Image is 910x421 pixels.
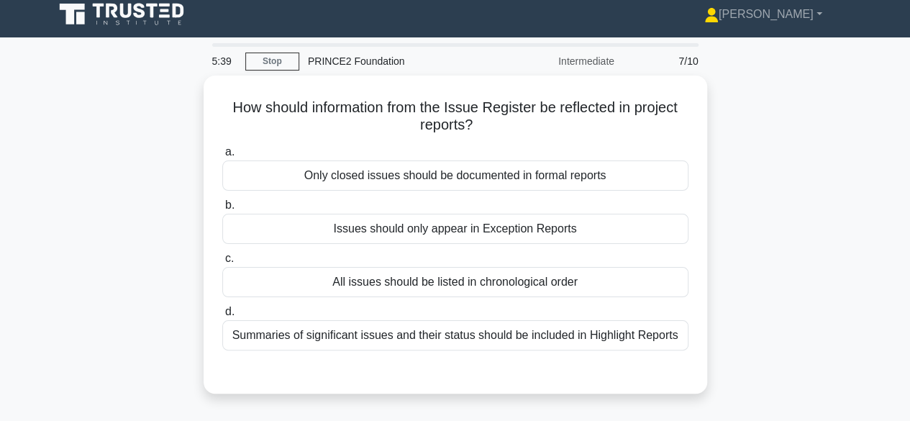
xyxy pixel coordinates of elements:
[299,47,497,76] div: PRINCE2 Foundation
[222,267,688,297] div: All issues should be listed in chronological order
[222,160,688,191] div: Only closed issues should be documented in formal reports
[623,47,707,76] div: 7/10
[225,252,234,264] span: c.
[225,145,235,158] span: a.
[225,305,235,317] span: d.
[245,53,299,71] a: Stop
[222,320,688,350] div: Summaries of significant issues and their status should be included in Highlight Reports
[225,199,235,211] span: b.
[222,214,688,244] div: Issues should only appear in Exception Reports
[204,47,245,76] div: 5:39
[497,47,623,76] div: Intermediate
[221,99,690,135] h5: How should information from the Issue Register be reflected in project reports?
